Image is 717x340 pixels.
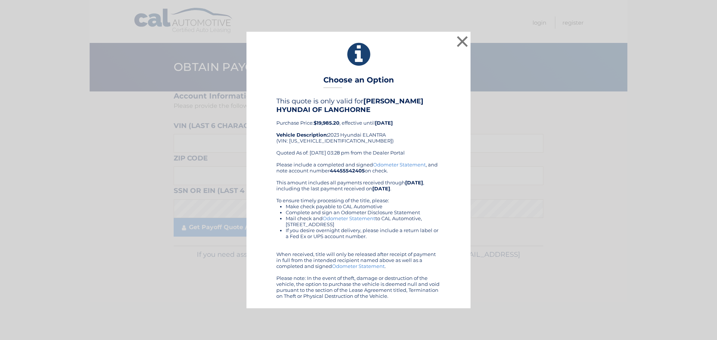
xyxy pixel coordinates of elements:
[276,132,328,138] strong: Vehicle Description:
[276,162,441,299] div: Please include a completed and signed , and note account number on check. This amount includes al...
[286,209,441,215] li: Complete and sign an Odometer Disclosure Statement
[323,215,375,221] a: Odometer Statement
[373,162,426,168] a: Odometer Statement
[323,75,394,88] h3: Choose an Option
[286,227,441,239] li: If you desire overnight delivery, please include a return label or a Fed Ex or UPS account number.
[286,215,441,227] li: Mail check and to CAL Automotive, [STREET_ADDRESS]
[455,34,470,49] button: ×
[276,97,423,113] b: [PERSON_NAME] HYUNDAI OF LANGHORNE
[286,203,441,209] li: Make check payable to CAL Automotive
[276,97,441,113] h4: This quote is only valid for
[276,97,441,161] div: Purchase Price: , effective until 2023 Hyundai ELANTRA (VIN: [US_VEHICLE_IDENTIFICATION_NUMBER]) ...
[405,180,423,185] b: [DATE]
[372,185,390,191] b: [DATE]
[314,120,339,126] b: $19,985.20
[332,263,385,269] a: Odometer Statement
[330,168,365,174] b: 44455542405
[375,120,393,126] b: [DATE]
